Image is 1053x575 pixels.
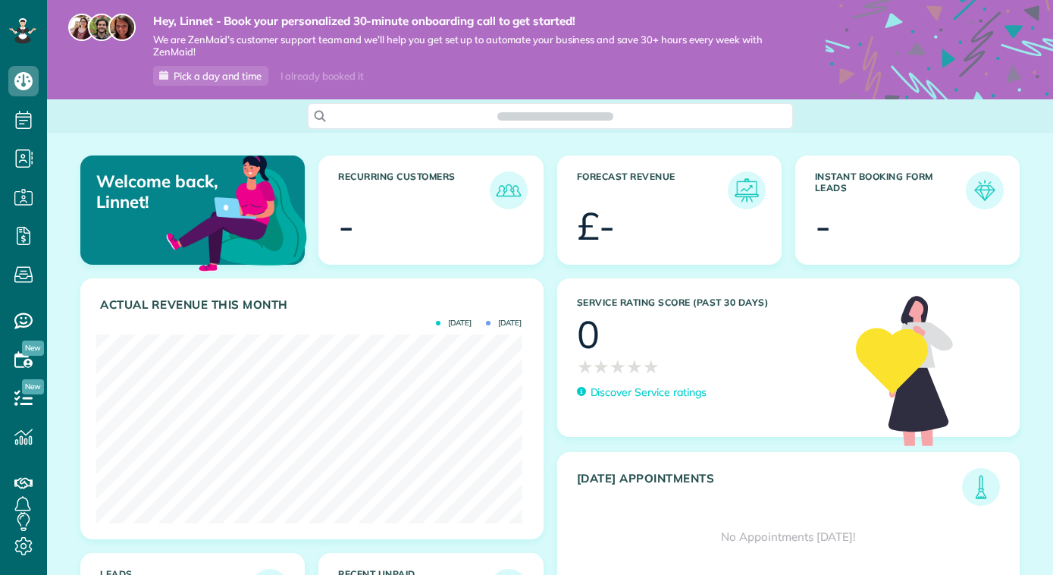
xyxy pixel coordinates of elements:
p: Discover Service ratings [591,385,707,401]
p: Welcome back, Linnet! [96,171,231,212]
img: maria-72a9807cf96188c08ef61303f053569d2e2a8a1cde33d635c8a3ac13582a053d.jpg [68,14,96,41]
span: ★ [610,353,626,380]
span: ★ [626,353,643,380]
div: 0 [577,316,600,353]
span: [DATE] [436,319,472,327]
h3: [DATE] Appointments [577,472,963,506]
div: £- [577,207,616,245]
img: icon_forecast_revenue-8c13a41c7ed35a8dcfafea3cbb826a0462acb37728057bba2d056411b612bbbe.png [732,175,762,206]
a: Pick a day and time [153,66,268,86]
img: icon_recurring_customers-cf858462ba22bcd05b5a5880d41d6543d210077de5bb9ebc9590e49fd87d84ed.png [494,175,524,206]
img: dashboard_welcome-42a62b7d889689a78055ac9021e634bf52bae3f8056760290aed330b23ab8690.png [163,138,310,285]
span: New [22,379,44,394]
span: New [22,341,44,356]
div: - [815,207,831,245]
img: icon_form_leads-04211a6a04a5b2264e4ee56bc0799ec3eb69b7e499cbb523a139df1d13a81ae0.png [970,175,1000,206]
h3: Service Rating score (past 30 days) [577,297,841,308]
img: jorge-587dff0eeaa6aab1f244e6dc62b8924c3b6ad411094392a53c71c6c4a576187d.jpg [88,14,115,41]
div: - [338,207,354,245]
span: ★ [643,353,660,380]
span: Search ZenMaid… [512,108,598,124]
h3: Forecast Revenue [577,171,728,209]
span: ★ [593,353,610,380]
h3: Instant Booking Form Leads [815,171,966,209]
img: michelle-19f622bdf1676172e81f8f8fba1fb50e276960ebfe0243fe18214015130c80e4.jpg [108,14,136,41]
div: I already booked it [271,67,372,86]
strong: Hey, Linnet - Book your personalized 30-minute onboarding call to get started! [153,14,780,29]
span: Pick a day and time [174,70,262,82]
h3: Actual Revenue this month [100,298,528,312]
div: No Appointments [DATE]! [558,506,1020,568]
span: ★ [577,353,594,380]
span: We are ZenMaid’s customer support team and we’ll help you get set up to automate your business an... [153,33,780,59]
img: icon_todays_appointments-901f7ab196bb0bea1936b74009e4eb5ffbc2d2711fa7634e0d609ed5ef32b18b.png [966,472,996,502]
h3: Recurring Customers [338,171,489,209]
a: Discover Service ratings [577,385,707,401]
span: [DATE] [486,319,522,327]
